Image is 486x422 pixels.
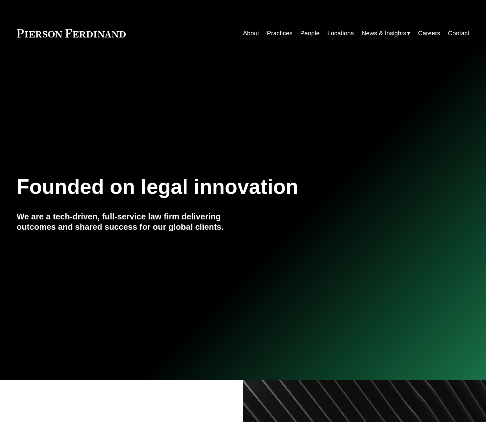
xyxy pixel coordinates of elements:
[362,27,410,39] a: folder dropdown
[17,175,394,199] h1: Founded on legal innovation
[267,27,293,39] a: Practices
[418,27,440,39] a: Careers
[243,27,259,39] a: About
[17,211,243,232] h4: We are a tech-driven, full-service law firm delivering outcomes and shared success for our global...
[300,27,319,39] a: People
[327,27,354,39] a: Locations
[448,27,469,39] a: Contact
[362,28,406,39] span: News & Insights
